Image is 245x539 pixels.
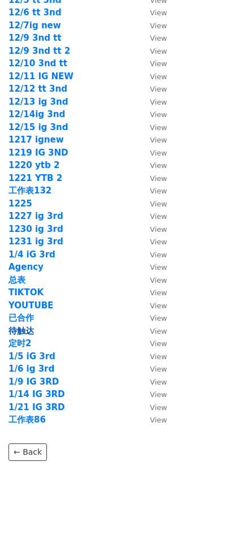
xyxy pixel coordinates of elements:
a: YOUTUBE [8,300,53,311]
a: View [139,338,167,348]
a: View [139,33,167,43]
small: View [150,72,167,81]
a: ← Back [8,443,47,461]
a: View [139,20,167,31]
small: View [150,288,167,297]
a: 1227 ig 3rd [8,211,63,221]
a: View [139,287,167,297]
a: View [139,224,167,234]
a: 1/6 ig 3rd [8,364,54,374]
a: View [139,300,167,311]
a: View [139,160,167,170]
small: View [150,339,167,348]
small: View [150,212,167,221]
a: 工作表86 [8,415,46,425]
small: View [150,34,167,42]
a: View [139,135,167,145]
a: 12/12 tt 3nd [8,84,67,94]
strong: 工作表132 [8,186,51,196]
a: 12/6 tt 3nd [8,7,61,18]
small: View [150,136,167,144]
a: 12/7ig new [8,20,61,31]
small: View [150,161,167,170]
small: View [150,8,167,17]
strong: 1/21 IG 3RD [8,402,65,412]
small: View [150,174,167,183]
a: View [139,84,167,94]
small: View [150,378,167,386]
a: 待触达 [8,326,34,336]
a: 总表 [8,275,25,285]
small: View [150,276,167,284]
a: 12/13 ig 3nd [8,97,68,107]
a: View [139,186,167,196]
a: View [139,97,167,107]
a: TIKTOK [8,287,44,297]
small: View [150,314,167,322]
a: View [139,326,167,336]
small: View [150,301,167,310]
a: 1217 ignew [8,135,64,145]
a: 1/5 iG 3rd [8,351,55,361]
a: 12/15 ig 3nd [8,122,68,132]
a: View [139,377,167,387]
small: View [150,416,167,424]
a: View [139,46,167,56]
a: 1/14 IG 3RD [8,389,65,399]
small: View [150,123,167,132]
strong: Agency [8,262,44,272]
small: View [150,149,167,157]
a: 12/9 3nd tt [8,33,61,43]
small: View [150,327,167,335]
a: View [139,262,167,272]
small: View [150,263,167,271]
small: View [150,47,167,55]
strong: 1230 ig 3rd [8,224,63,234]
a: 1225 [8,199,32,209]
a: 1/9 IG 3RD [8,377,59,387]
a: 12/9 3nd tt 2 [8,46,70,56]
small: View [150,59,167,68]
a: 12/11 IG NEW [8,71,74,81]
small: View [150,390,167,399]
a: 1220 ytb 2 [8,160,59,170]
small: View [150,98,167,106]
a: View [139,364,167,374]
a: View [139,148,167,158]
a: 1219 IG 3ND [8,148,68,158]
small: View [150,21,167,30]
small: View [150,200,167,208]
a: 12/10 3nd tt [8,58,67,68]
iframe: Chat Widget [188,485,245,539]
a: View [139,7,167,18]
small: View [150,365,167,373]
small: View [150,110,167,119]
small: View [150,238,167,246]
a: 12/14ig 3nd [8,109,65,119]
small: View [150,85,167,93]
small: View [150,187,167,195]
a: 1/4 iG 3rd [8,249,55,260]
a: View [139,236,167,247]
strong: 1221 YTB 2 [8,173,62,183]
a: 定时2 [8,338,31,348]
a: View [139,211,167,221]
strong: 已合作 [8,313,34,323]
